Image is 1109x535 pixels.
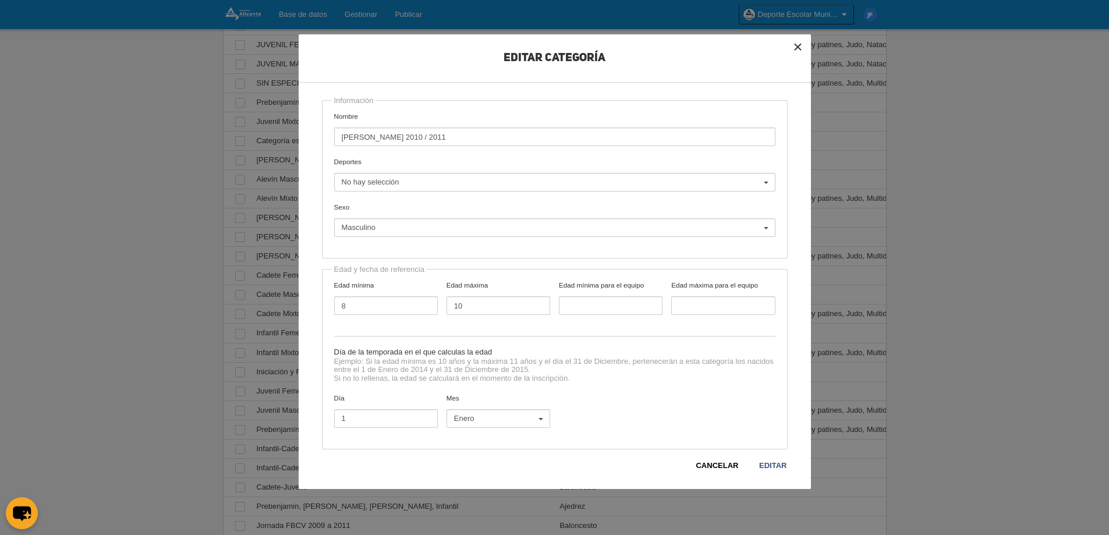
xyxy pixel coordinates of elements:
[334,409,438,428] input: Día
[332,95,376,106] div: Información
[695,460,739,472] a: Cancelar
[454,413,537,424] span: Enero
[329,280,442,315] label: Edad mínima
[667,280,780,315] label: Edad máxima para el equipo
[671,296,775,315] input: Edad máxima para el equipo
[329,393,442,428] label: Día
[342,222,762,233] span: Masculino
[334,357,775,393] div: Ejemplo: Si la edad mínima es 10 años y la máxima 11 años y el día el 31 de Diciembre, pertenecer...
[334,173,775,192] button: Deportes
[334,296,438,315] input: Edad mínima
[759,460,787,472] a: Editar
[334,111,775,146] label: Nombre
[442,393,554,428] label: Mes
[342,177,762,187] span: No hay selección
[334,157,775,192] label: Deportes
[334,218,775,237] button: Sexo
[555,280,667,315] label: Edad mínima para el equipo
[442,280,554,315] label: Edad máxima
[447,409,550,428] button: Mes
[6,497,38,529] button: chat-button
[447,296,550,315] input: Edad máxima
[559,296,662,315] input: Edad mínima para el equipo
[299,52,811,83] h2: Editar Categoría
[334,127,775,146] input: Nombre
[332,264,427,275] div: Edad y fecha de referencia
[334,202,775,237] label: Sexo
[785,34,811,60] button: ×
[334,347,775,357] div: Día de la temporada en el que calculas la edad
